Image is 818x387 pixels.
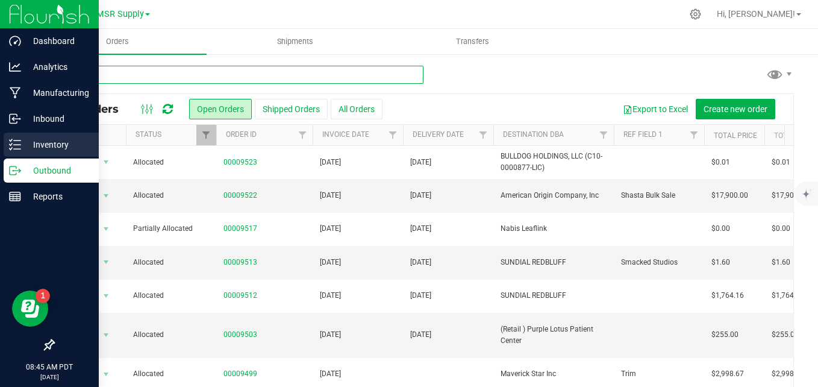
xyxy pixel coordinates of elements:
[223,157,257,168] a: 00009523
[320,223,341,234] span: [DATE]
[99,327,114,344] span: select
[410,329,431,341] span: [DATE]
[322,130,369,139] a: Invoice Date
[473,125,493,145] a: Filter
[133,223,209,234] span: Partially Allocated
[226,130,257,139] a: Order ID
[413,130,464,139] a: Delivery Date
[189,99,252,119] button: Open Orders
[99,254,114,271] span: select
[711,157,730,168] span: $0.01
[501,368,607,380] span: Maverick Star Inc
[696,99,775,119] button: Create new order
[99,288,114,304] span: select
[440,36,505,47] span: Transfers
[711,257,730,268] span: $1.60
[501,151,607,174] span: BULLDOG HOLDINGS, LLC (C10-0000877-LIC)
[772,290,804,301] span: $1,764.16
[223,329,257,341] a: 00009503
[501,190,607,201] span: American Origin Company, Inc
[9,165,21,177] inline-svg: Outbound
[21,112,93,126] p: Inbound
[772,257,790,268] span: $1.60
[383,125,403,145] a: Filter
[717,9,795,19] span: Hi, [PERSON_NAME]!
[711,290,744,301] span: $1,764.16
[99,366,114,383] span: select
[5,373,93,382] p: [DATE]
[384,29,562,54] a: Transfers
[621,368,636,380] span: Trim
[320,157,341,168] span: [DATE]
[711,190,748,201] span: $17,900.00
[501,257,607,268] span: SUNDIAL REDBLUFF
[99,154,114,171] span: select
[5,362,93,373] p: 08:45 AM PDT
[410,223,431,234] span: [DATE]
[688,8,703,20] div: Manage settings
[293,125,313,145] a: Filter
[12,291,48,327] iframe: Resource center
[410,157,431,168] span: [DATE]
[711,329,738,341] span: $255.00
[133,368,209,380] span: Allocated
[90,36,145,47] span: Orders
[772,329,799,341] span: $255.00
[133,257,209,268] span: Allocated
[594,125,614,145] a: Filter
[711,223,730,234] span: $0.00
[410,190,431,201] span: [DATE]
[621,190,675,201] span: Shasta Bulk Sale
[223,223,257,234] a: 00009517
[320,329,341,341] span: [DATE]
[772,157,790,168] span: $0.01
[501,223,607,234] span: Nabis Leaflink
[29,29,207,54] a: Orders
[99,187,114,204] span: select
[410,257,431,268] span: [DATE]
[133,190,209,201] span: Allocated
[196,125,216,145] a: Filter
[21,86,93,100] p: Manufacturing
[9,35,21,47] inline-svg: Dashboard
[21,189,93,204] p: Reports
[255,99,328,119] button: Shipped Orders
[772,368,804,380] span: $2,998.67
[133,290,209,301] span: Allocated
[223,190,257,201] a: 00009522
[711,368,744,380] span: $2,998.67
[9,113,21,125] inline-svg: Inbound
[320,368,341,380] span: [DATE]
[621,257,678,268] span: Smacked Studios
[410,290,431,301] span: [DATE]
[9,61,21,73] inline-svg: Analytics
[223,368,257,380] a: 00009499
[615,99,696,119] button: Export to Excel
[503,130,564,139] a: Destination DBA
[320,290,341,301] span: [DATE]
[21,137,93,152] p: Inventory
[9,87,21,99] inline-svg: Manufacturing
[133,157,209,168] span: Allocated
[21,163,93,178] p: Outbound
[136,130,161,139] a: Status
[36,289,50,303] iframe: Resource center unread badge
[714,131,757,140] a: Total Price
[223,257,257,268] a: 00009513
[133,329,209,341] span: Allocated
[53,66,423,84] input: Search Order ID, Destination, Customer PO...
[261,36,329,47] span: Shipments
[501,290,607,301] span: SUNDIAL REDBLUFF
[21,34,93,48] p: Dashboard
[223,290,257,301] a: 00009512
[99,221,114,238] span: select
[21,60,93,74] p: Analytics
[501,324,607,347] span: (Retail ) Purple Lotus Patient Center
[320,257,341,268] span: [DATE]
[207,29,384,54] a: Shipments
[704,104,767,114] span: Create new order
[684,125,704,145] a: Filter
[96,9,144,19] span: MSR Supply
[320,190,341,201] span: [DATE]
